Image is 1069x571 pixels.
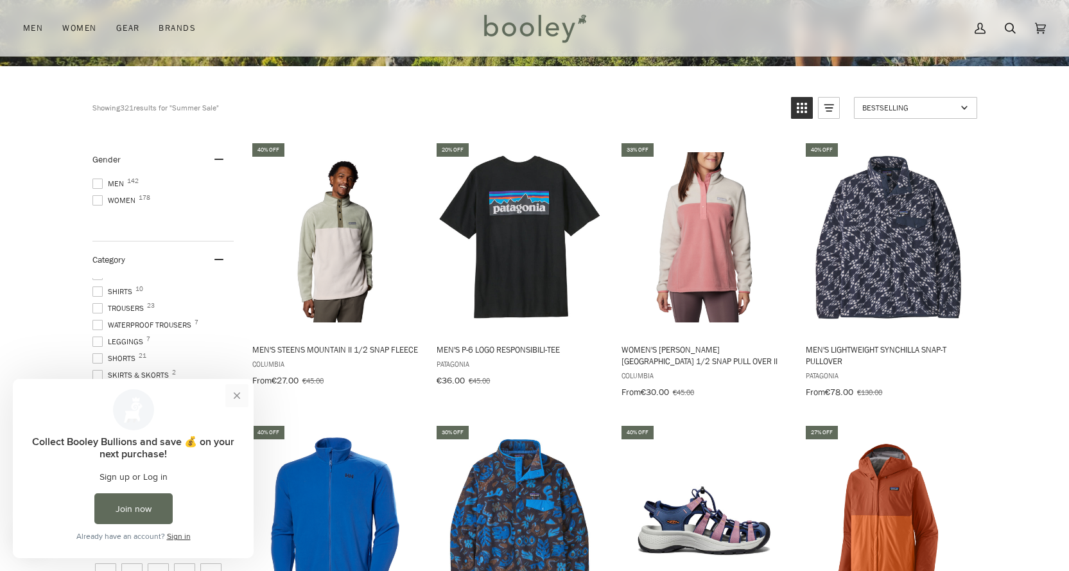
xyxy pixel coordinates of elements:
[437,426,469,439] div: 30% off
[469,375,490,386] span: €45.00
[621,426,654,439] div: 40% off
[92,178,128,189] span: Men
[806,426,838,439] div: 27% off
[437,358,603,369] span: Patagonia
[135,286,143,292] span: 10
[116,22,140,35] span: Gear
[139,195,150,201] span: 178
[252,374,272,387] span: From
[825,386,853,398] span: €78.00
[92,353,139,364] span: Shorts
[641,386,669,398] span: €30.00
[806,370,972,381] span: Patagonia
[92,254,125,266] span: Category
[195,319,198,326] span: 7
[252,358,419,369] span: Columbia
[804,152,974,322] img: Patagonia Men's Lightweight Synchilla Snap-T Pullover Synched Flight / New Navy - Booley Galway
[272,374,299,387] span: €27.00
[92,319,195,331] span: Waterproof Trousers
[804,141,974,402] a: Men's Lightweight Synchilla Snap-T Pullover
[172,369,176,376] span: 2
[437,344,603,355] span: Men's P-6 Logo Responsibili-Tee
[621,143,654,157] div: 33% off
[857,387,882,398] span: €130.00
[302,375,324,386] span: €45.00
[806,143,838,157] div: 40% off
[147,303,155,309] span: 23
[806,344,972,367] span: Men's Lightweight Synchilla Snap-T Pullover
[478,10,591,47] img: Booley
[435,141,605,391] a: Men's P-6 Logo Responsibili-Tee
[92,154,121,166] span: Gender
[13,379,254,558] iframe: Loyalty program pop-up with offers and actions
[92,369,173,381] span: Skirts & Skorts
[435,152,605,322] img: Patagonia Men's P-6 Logo Responsibili-Tee Black - Booley Galway
[139,353,146,359] span: 21
[159,22,196,35] span: Brands
[621,344,788,367] span: Women's [PERSON_NAME][GEOGRAPHIC_DATA] 1/2 Snap Pull Over II
[92,195,139,206] span: Women
[791,97,813,119] a: View grid mode
[854,97,977,119] a: Sort options
[62,22,96,35] span: Women
[673,387,694,398] span: €45.00
[92,336,147,347] span: Leggings
[252,344,419,355] span: Men's Steens Mountain II 1/2 Snap Fleece
[23,22,43,35] span: Men
[252,426,284,439] div: 40% off
[620,141,790,402] a: Women's Benton Springs 1/2 Snap Pull Over II
[252,143,284,157] div: 40% off
[620,152,790,322] img: Columbia Women's Benton Springs 1/2 Snap Pull Over II Dark Stone/Pink - Booley Galway
[621,370,788,381] span: Columbia
[127,178,139,184] span: 142
[92,303,148,314] span: Trousers
[92,97,781,119] div: Showing results for "Summer Sale"
[806,386,825,398] span: From
[120,102,134,113] b: 321
[250,141,421,391] a: Men's Steens Mountain II 1/2 Snap Fleece
[818,97,840,119] a: View list mode
[862,102,957,113] span: Bestselling
[437,143,469,157] div: 20% off
[146,336,150,342] span: 7
[621,386,641,398] span: From
[92,286,136,297] span: Shirts
[437,374,465,387] span: €36.00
